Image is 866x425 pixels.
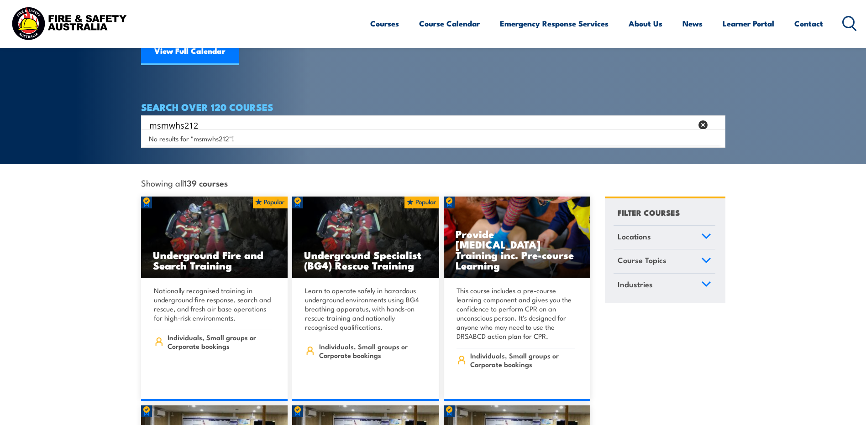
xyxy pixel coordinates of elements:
form: Search form [151,119,694,131]
span: No results for "msmwhs212"! [149,134,234,143]
span: Course Topics [618,254,667,266]
a: Locations [614,226,715,249]
a: Underground Specialist (BG4) Rescue Training [292,197,439,279]
h3: Underground Fire and Search Training [153,249,276,270]
a: Emergency Response Services [500,11,609,36]
span: Locations [618,230,651,243]
img: Underground mine rescue [292,197,439,279]
img: Underground mine rescue [141,197,288,279]
a: About Us [629,11,662,36]
span: Industries [618,278,653,290]
h3: Underground Specialist (BG4) Rescue Training [304,249,427,270]
a: Underground Fire and Search Training [141,197,288,279]
span: Individuals, Small groups or Corporate bookings [470,351,575,368]
a: Course Calendar [419,11,480,36]
a: Courses [370,11,399,36]
span: Showing all [141,178,228,187]
input: Search input [149,118,693,132]
img: Low Voltage Rescue and Provide CPR [444,197,591,279]
a: Provide [MEDICAL_DATA] Training inc. Pre-course Learning [444,197,591,279]
a: Learner Portal [723,11,774,36]
p: Nationally recognised training in underground fire response, search and rescue, and fresh air bas... [154,286,273,322]
a: Course Topics [614,249,715,273]
span: Individuals, Small groups or Corporate bookings [319,342,424,359]
a: View Full Calendar [141,38,239,65]
h4: FILTER COURSES [618,206,680,218]
p: Learn to operate safely in hazardous underground environments using BG4 breathing apparatus, with... [305,286,424,332]
h3: Provide [MEDICAL_DATA] Training inc. Pre-course Learning [456,228,579,270]
p: This course includes a pre-course learning component and gives you the confidence to perform CPR ... [457,286,575,341]
a: Industries [614,274,715,297]
a: News [682,11,703,36]
span: Individuals, Small groups or Corporate bookings [168,333,272,350]
strong: 139 courses [184,176,228,189]
h4: SEARCH OVER 120 COURSES [141,102,725,112]
a: Contact [794,11,823,36]
button: Search magnifier button [709,119,722,131]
